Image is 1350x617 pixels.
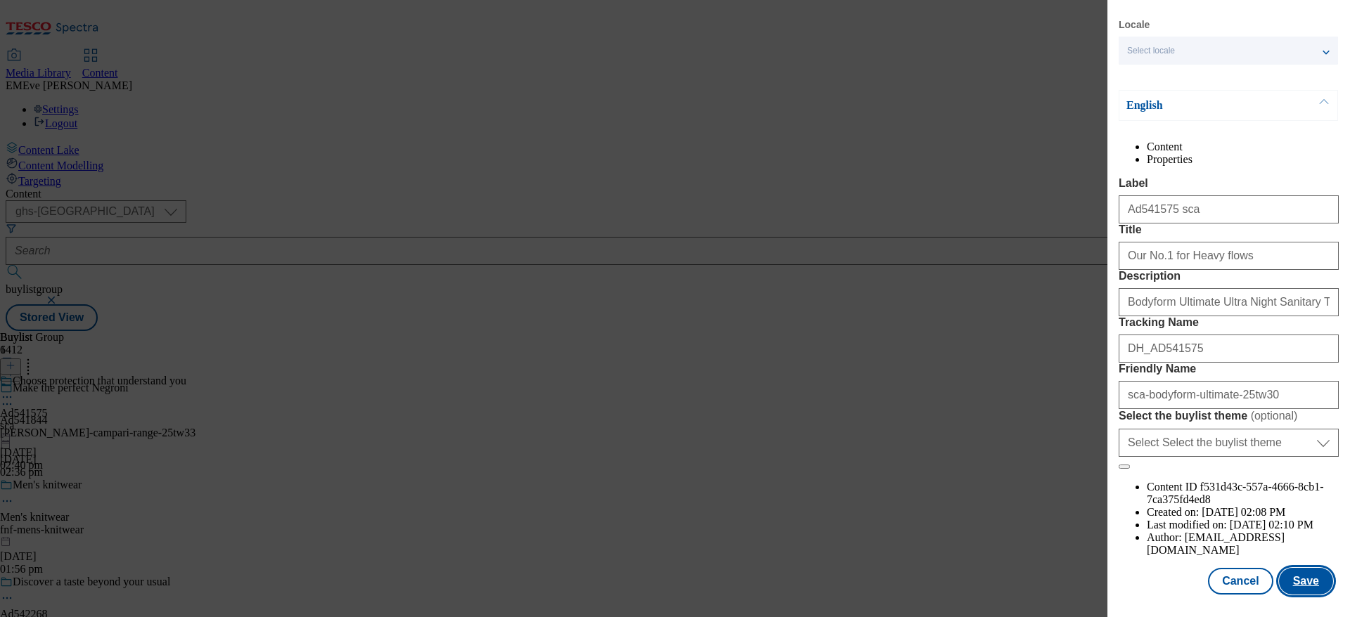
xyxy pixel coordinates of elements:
li: Author: [1147,531,1339,557]
label: Locale [1119,21,1150,29]
span: f531d43c-557a-4666-8cb1-7ca375fd4ed8 [1147,481,1324,505]
input: Enter Friendly Name [1119,381,1339,409]
label: Title [1119,223,1339,236]
label: Select the buylist theme [1119,409,1339,423]
li: Properties [1147,153,1339,166]
button: Select locale [1119,37,1338,65]
span: [DATE] 02:10 PM [1230,519,1313,531]
label: Description [1119,270,1339,282]
label: Tracking Name [1119,316,1339,329]
li: Created on: [1147,506,1339,519]
button: Save [1279,568,1333,595]
span: [EMAIL_ADDRESS][DOMAIN_NAME] [1147,531,1285,556]
input: Enter Label [1119,195,1339,223]
input: Enter Tracking Name [1119,335,1339,363]
span: [DATE] 02:08 PM [1202,506,1285,518]
label: Label [1119,177,1339,190]
button: Cancel [1208,568,1273,595]
li: Content [1147,141,1339,153]
input: Enter Title [1119,242,1339,270]
li: Last modified on: [1147,519,1339,531]
input: Enter Description [1119,288,1339,316]
li: Content ID [1147,481,1339,506]
span: ( optional ) [1251,410,1298,422]
p: English [1126,98,1274,112]
label: Friendly Name [1119,363,1339,375]
span: Select locale [1127,46,1175,56]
